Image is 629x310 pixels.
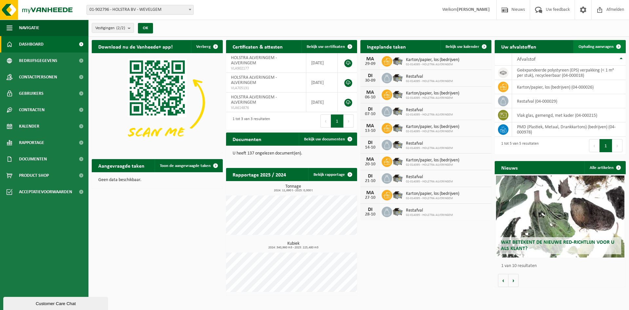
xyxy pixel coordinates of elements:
[517,57,536,62] span: Afvalstof
[406,175,453,180] span: Restafval
[406,57,459,63] span: Karton/papier, los (bedrijven)
[406,158,459,163] span: Karton/papier, los (bedrijven)
[306,53,338,73] td: [DATE]
[92,159,151,172] h2: Aangevraagde taken
[573,40,625,53] a: Ophaling aanvragen
[406,124,459,130] span: Karton/papier, los (bedrijven)
[406,196,459,200] span: 02-014095 - HOLSTRA ALVERINGEM
[498,138,539,153] div: 1 tot 5 van 5 resultaten
[307,45,345,49] span: Bekijk uw certificaten
[406,63,459,67] span: 02-014095 - HOLSTRA ALVERINGEM
[579,45,614,49] span: Ophaling aanvragen
[19,52,57,69] span: Bedrijfsgegevens
[364,179,377,183] div: 21-10
[229,114,270,128] div: 1 tot 3 van 3 resultaten
[360,40,412,53] h2: Ingeplande taken
[364,123,377,129] div: MA
[406,91,459,96] span: Karton/papier, los (bedrijven)
[457,7,490,12] strong: [PERSON_NAME]
[364,73,377,78] div: DI
[231,66,301,71] span: VLA902177
[508,274,519,287] button: Volgende
[308,168,356,181] a: Bekijk rapportage
[19,151,47,167] span: Documenten
[19,69,57,85] span: Contactpersonen
[364,56,377,62] div: MA
[231,95,277,105] span: HOLSTRA ALVERINGEM - ALVERINGEM
[233,151,351,156] p: U heeft 137 ongelezen document(en).
[406,79,453,83] span: 02-014095 - HOLSTRA ALVERINGEM
[86,5,194,15] span: 01-902796 - HOLSTRA BV - WEVELGEM
[364,107,377,112] div: DI
[19,85,44,102] span: Gebruikers
[612,139,622,152] button: Next
[364,140,377,145] div: DI
[226,168,293,181] h2: Rapportage 2025 / 2024
[392,122,403,133] img: WB-5000-GAL-GY-01
[440,40,491,53] a: Bekijk uw kalender
[406,96,459,100] span: 02-014095 - HOLSTRA ALVERINGEM
[19,184,72,200] span: Acceptatievoorwaarden
[191,40,222,53] button: Verberg
[495,40,543,53] h2: Uw afvalstoffen
[406,208,453,213] span: Restafval
[392,189,403,200] img: WB-5000-GAL-GY-01
[364,129,377,133] div: 13-10
[406,113,453,117] span: 02-014095 - HOLSTRA ALVERINGEM
[92,53,223,152] img: Download de VHEPlus App
[301,40,356,53] a: Bekijk uw certificaten
[19,167,49,184] span: Product Shop
[331,114,344,128] button: 1
[364,162,377,167] div: 20-10
[364,174,377,179] div: DI
[92,23,134,33] button: Vestigingen(2/2)
[306,73,338,93] td: [DATE]
[364,196,377,200] div: 27-10
[229,189,357,192] span: 2024: 11,690 t - 2025: 0,000 t
[589,139,600,152] button: Previous
[406,141,453,146] span: Restafval
[231,105,301,111] span: VLA614876
[19,20,39,36] span: Navigatie
[406,163,459,167] span: 02-014095 - HOLSTRA ALVERINGEM
[229,241,357,249] h3: Kubiek
[116,26,125,30] count: (2/2)
[364,95,377,100] div: 06-10
[406,213,453,217] span: 02-014095 - HOLSTRA ALVERINGEM
[496,176,624,258] a: Wat betekent de nieuwe RED-richtlijn voor u als klant?
[344,114,354,128] button: Next
[155,159,222,172] a: Toon de aangevraagde taken
[226,133,268,145] h2: Documenten
[364,207,377,212] div: DI
[512,108,626,122] td: vlak glas, gemengd, met kader (04-000215)
[364,157,377,162] div: MA
[87,5,193,14] span: 01-902796 - HOLSTRA BV - WEVELGEM
[406,191,459,196] span: Karton/papier, los (bedrijven)
[138,23,153,33] button: OK
[364,62,377,66] div: 29-09
[231,55,277,66] span: HOLSTRA ALVERINGEM - ALVERINGEM
[229,246,357,249] span: 2024: 340,960 m3 - 2025: 225,480 m3
[3,296,109,310] iframe: chat widget
[584,161,625,174] a: Alle artikelen
[512,66,626,80] td: geëxpandeerde polystyreen (EPS) verpakking (< 1 m² per stuk), recycleerbaar (04-000018)
[406,180,453,184] span: 02-014095 - HOLSTRA ALVERINGEM
[501,240,614,251] span: Wat betekent de nieuwe RED-richtlijn voor u als klant?
[392,206,403,217] img: WB-5000-GAL-GY-01
[19,36,44,52] span: Dashboard
[501,264,622,268] p: 1 van 10 resultaten
[392,139,403,150] img: WB-5000-GAL-GY-01
[226,40,289,53] h2: Certificaten & attesten
[600,139,612,152] button: 1
[160,164,211,168] span: Toon de aangevraagde taken
[95,23,125,33] span: Vestigingen
[498,274,508,287] button: Vorige
[229,184,357,192] h3: Tonnage
[392,55,403,66] img: WB-5000-GAL-GY-01
[98,178,216,182] p: Geen data beschikbaar.
[392,155,403,167] img: WB-5000-GAL-GY-01
[306,93,338,112] td: [DATE]
[512,94,626,108] td: restafval (04-000029)
[392,89,403,100] img: WB-5000-GAL-GY-01
[512,122,626,137] td: PMD (Plastiek, Metaal, Drankkartons) (bedrijven) (04-000978)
